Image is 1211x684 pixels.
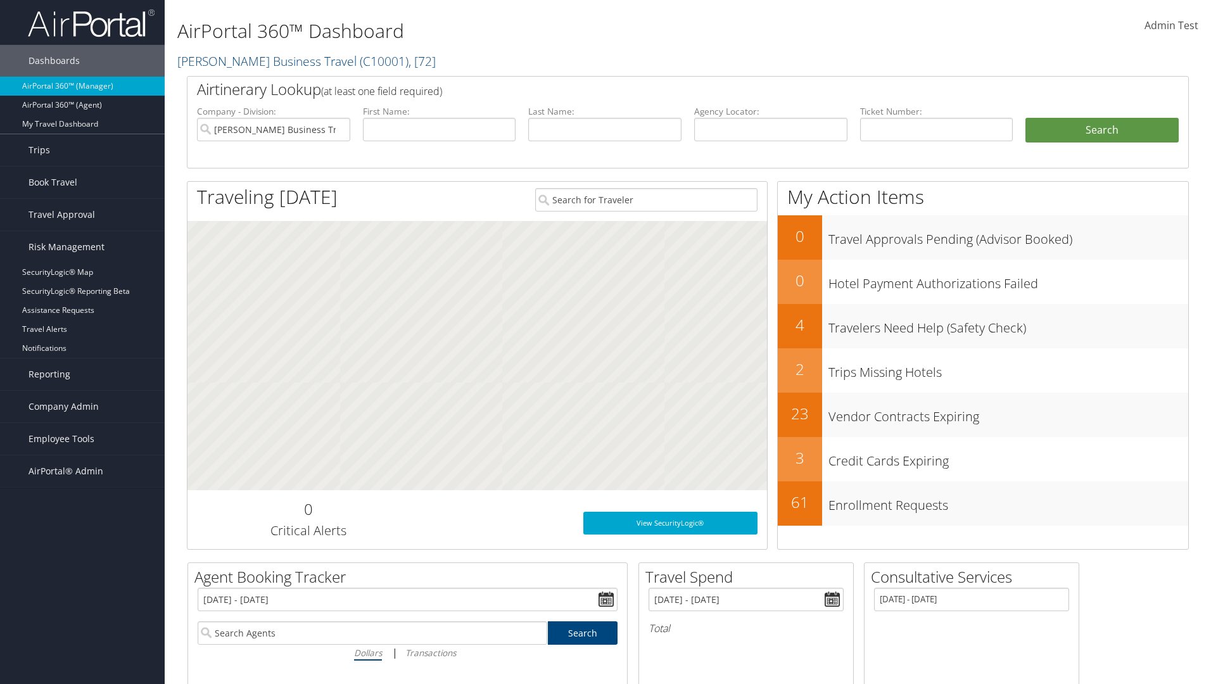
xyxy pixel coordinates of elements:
[198,621,547,645] input: Search Agents
[177,18,858,44] h1: AirPortal 360™ Dashboard
[177,53,436,70] a: [PERSON_NAME] Business Travel
[197,105,350,118] label: Company - Division:
[778,393,1188,437] a: 23Vendor Contracts Expiring
[198,645,618,661] div: |
[528,105,682,118] label: Last Name:
[828,313,1188,337] h3: Travelers Need Help (Safety Check)
[28,8,155,38] img: airportal-logo.png
[828,402,1188,426] h3: Vendor Contracts Expiring
[321,84,442,98] span: (at least one field required)
[29,199,95,231] span: Travel Approval
[828,269,1188,293] h3: Hotel Payment Authorizations Failed
[778,447,822,469] h2: 3
[29,423,94,455] span: Employee Tools
[778,403,822,424] h2: 23
[828,490,1188,514] h3: Enrollment Requests
[871,566,1079,588] h2: Consultative Services
[778,491,822,513] h2: 61
[778,184,1188,210] h1: My Action Items
[197,498,419,520] h2: 0
[409,53,436,70] span: , [ 72 ]
[29,167,77,198] span: Book Travel
[29,231,105,263] span: Risk Management
[778,348,1188,393] a: 2Trips Missing Hotels
[778,225,822,247] h2: 0
[778,215,1188,260] a: 0Travel Approvals Pending (Advisor Booked)
[828,446,1188,470] h3: Credit Cards Expiring
[778,260,1188,304] a: 0Hotel Payment Authorizations Failed
[583,512,758,535] a: View SecurityLogic®
[828,224,1188,248] h3: Travel Approvals Pending (Advisor Booked)
[778,304,1188,348] a: 4Travelers Need Help (Safety Check)
[778,270,822,291] h2: 0
[1144,6,1198,46] a: Admin Test
[778,314,822,336] h2: 4
[194,566,627,588] h2: Agent Booking Tracker
[548,621,618,645] a: Search
[1025,118,1179,143] button: Search
[360,53,409,70] span: ( C10001 )
[694,105,847,118] label: Agency Locator:
[197,79,1095,100] h2: Airtinerary Lookup
[405,647,456,659] i: Transactions
[645,566,853,588] h2: Travel Spend
[860,105,1013,118] label: Ticket Number:
[535,188,758,212] input: Search for Traveler
[29,391,99,422] span: Company Admin
[197,184,338,210] h1: Traveling [DATE]
[778,481,1188,526] a: 61Enrollment Requests
[828,357,1188,381] h3: Trips Missing Hotels
[1144,18,1198,32] span: Admin Test
[778,437,1188,481] a: 3Credit Cards Expiring
[29,134,50,166] span: Trips
[354,647,382,659] i: Dollars
[29,455,103,487] span: AirPortal® Admin
[29,358,70,390] span: Reporting
[197,522,419,540] h3: Critical Alerts
[649,621,844,635] h6: Total
[363,105,516,118] label: First Name:
[29,45,80,77] span: Dashboards
[778,358,822,380] h2: 2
